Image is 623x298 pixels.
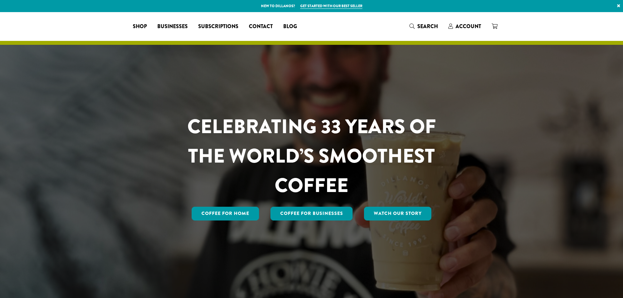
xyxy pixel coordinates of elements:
a: Coffee For Businesses [270,207,353,220]
a: Shop [128,21,152,32]
h1: CELEBRATING 33 YEARS OF THE WORLD’S SMOOTHEST COFFEE [168,112,455,200]
span: Shop [133,23,147,31]
span: Businesses [157,23,188,31]
a: Search [404,21,443,32]
a: Coffee for Home [192,207,259,220]
span: Account [456,23,481,30]
a: Get started with our best seller [300,3,362,9]
span: Search [417,23,438,30]
a: Watch Our Story [364,207,431,220]
span: Blog [283,23,297,31]
span: Subscriptions [198,23,238,31]
span: Contact [249,23,273,31]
